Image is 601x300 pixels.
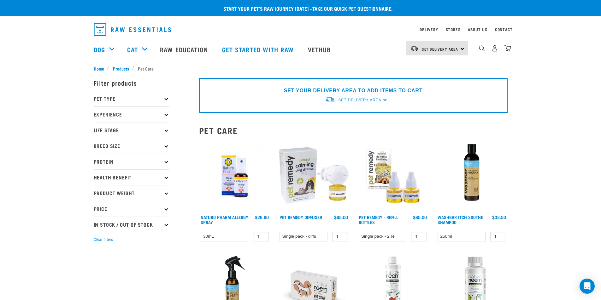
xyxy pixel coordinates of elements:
[492,215,506,220] div: $33.50
[302,37,339,62] a: Vethub
[94,65,508,72] nav: breadcrumbs
[312,7,392,10] a: take our quick pet questionnaire.
[490,232,506,241] input: 1
[334,215,348,220] div: $65.00
[94,75,169,91] p: Filter products
[94,169,169,185] p: Health Benefit
[94,106,169,122] p: Experience
[109,65,132,72] a: Products
[94,217,169,232] p: In Stock / Out Of Stock
[420,28,438,31] a: Delivery
[446,28,461,31] a: Stores
[413,215,427,220] div: $65.00
[359,216,398,223] a: Pet Remedy - Refill Bottles
[199,126,508,135] h2: Pet Care
[504,45,511,52] img: home-icon@2x.png
[255,215,269,220] div: $26.90
[94,201,169,217] p: Price
[411,232,427,241] input: 1
[338,98,381,102] span: Set Delivery Area
[94,45,105,54] a: Dog
[94,65,108,72] a: Home
[357,140,429,212] img: Pet remedy refills
[94,185,169,201] p: Product Weight
[253,232,269,241] input: 1
[94,154,169,169] p: Protein
[94,23,171,36] img: Raw Essentials Logo
[94,138,169,154] p: Breed Size
[113,65,129,72] span: Products
[199,140,271,212] img: 2023 AUG RE Product1728
[94,65,104,72] span: Home
[495,28,513,31] a: Contact
[216,37,302,62] a: Get started with Raw
[89,21,513,38] nav: dropdown navigation
[325,96,335,103] img: van-moving.png
[410,46,419,51] img: van-moving.png
[94,237,113,242] button: Clear filters
[280,216,322,218] a: Pet Remedy Diffuser
[278,140,350,212] img: Pet Remedy
[332,232,348,241] input: 1
[468,28,487,31] a: About Us
[492,45,498,52] img: user.png
[580,279,595,294] div: Open Intercom Messenger
[94,91,169,106] p: Pet Type
[436,140,508,212] img: Wash Bar Itch Soothe Shampoo
[154,37,215,62] a: Raw Education
[438,216,483,223] a: WashBar Itch Soothe Shampoo
[94,122,169,138] p: Life Stage
[201,216,248,223] a: Naturo Pharm Allergy Spray
[127,45,138,54] a: Cat
[284,87,422,94] p: SET YOUR DELIVERY AREA TO ADD ITEMS TO CART
[422,48,458,50] span: Set Delivery Area
[479,45,485,51] img: home-icon-1@2x.png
